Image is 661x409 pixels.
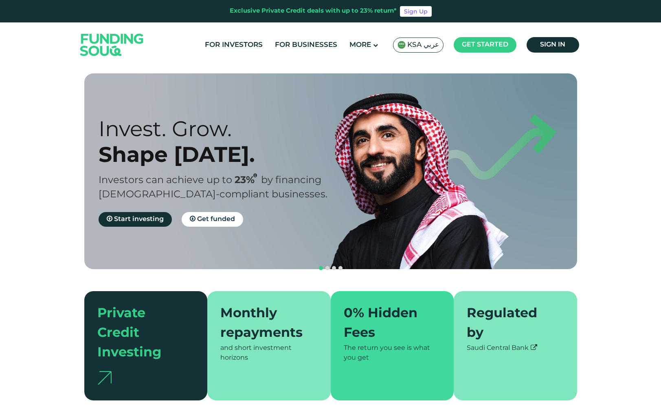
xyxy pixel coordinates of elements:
[253,173,257,178] i: 23% IRR (expected) ~ 15% Net yield (expected)
[337,265,344,272] button: navigation
[99,141,345,167] div: Shape [DATE].
[182,212,243,227] a: Get funded
[99,176,232,185] span: Investors can achieve up to
[72,24,152,65] img: Logo
[99,212,172,227] a: Start investing
[324,265,331,272] button: navigation
[99,116,345,141] div: Invest. Grow.
[344,304,431,343] div: 0% Hidden Fees
[349,42,371,49] span: More
[273,38,339,52] a: For Businesses
[97,371,112,385] img: arrow
[467,304,554,343] div: Regulated by
[344,343,441,363] div: The return you see is what you get
[407,40,439,50] span: KSA عربي
[220,304,308,343] div: Monthly repayments
[203,38,265,52] a: For Investors
[527,37,579,53] a: Sign in
[230,7,397,16] div: Exclusive Private Credit deals with up to 23% return*
[114,216,164,222] span: Start investing
[467,343,564,353] div: Saudi Central Bank
[235,176,261,185] span: 23%
[462,42,508,48] span: Get started
[397,41,406,49] img: SA Flag
[97,304,185,363] div: Private Credit Investing
[220,343,318,363] div: and short investment horizons
[331,265,337,272] button: navigation
[400,6,432,17] a: Sign Up
[540,42,565,48] span: Sign in
[197,216,235,222] span: Get funded
[318,265,324,272] button: navigation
